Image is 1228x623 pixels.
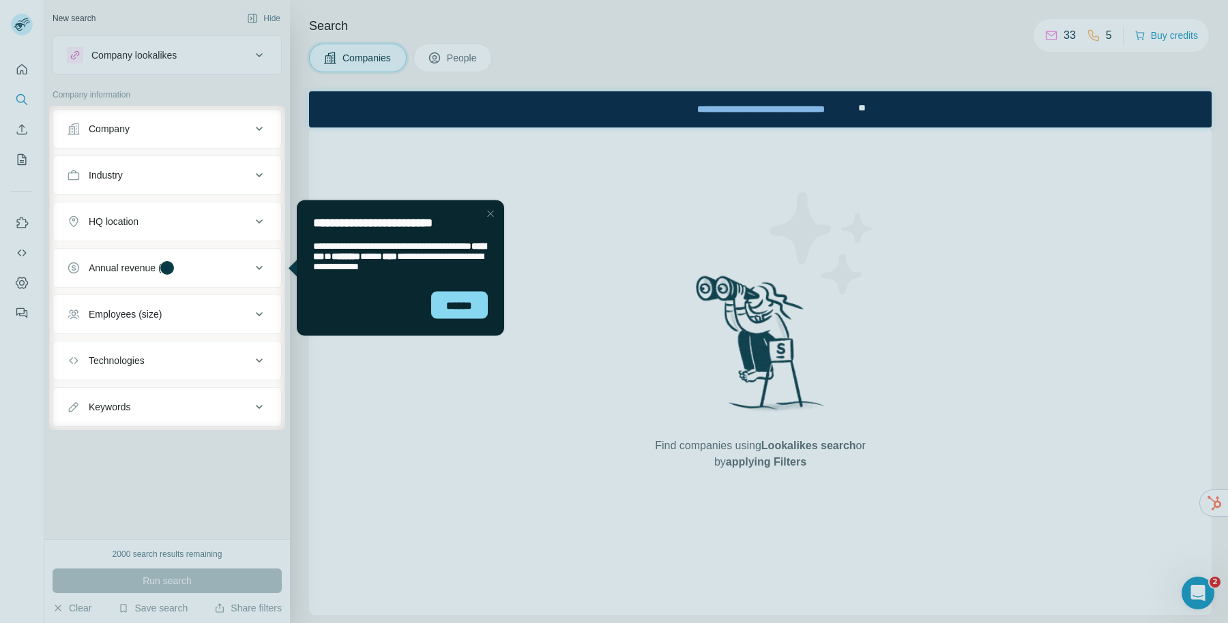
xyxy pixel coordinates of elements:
[89,168,123,182] div: Industry
[53,298,281,331] button: Employees (size)
[53,205,281,238] button: HQ location
[53,391,281,423] button: Keywords
[53,112,281,145] button: Company
[89,307,162,321] div: Employees (size)
[355,3,548,33] div: Upgrade plan for full access to Surfe
[89,400,130,414] div: Keywords
[53,252,281,284] button: Annual revenue ($)
[285,198,507,339] iframe: Tooltip
[89,261,170,275] div: Annual revenue ($)
[89,354,145,367] div: Technologies
[53,344,281,377] button: Technologies
[89,215,138,228] div: HQ location
[53,159,281,192] button: Industry
[89,122,130,136] div: Company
